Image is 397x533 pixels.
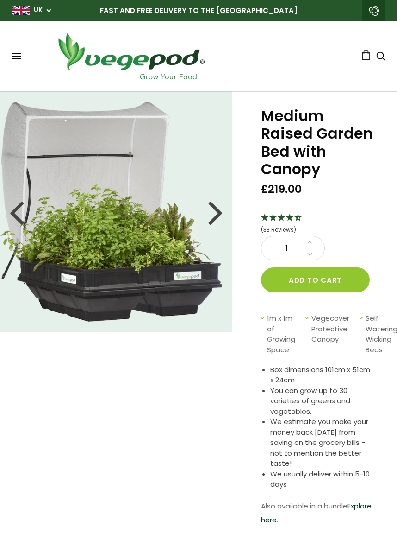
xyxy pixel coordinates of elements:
[271,242,302,254] span: 1
[261,501,372,525] a: Explore here
[261,107,374,178] h1: Medium Raised Garden Bed with Canopy
[50,31,212,82] img: Vegepod
[261,267,370,292] button: Add to cart
[34,6,43,15] a: UK
[311,313,355,355] span: Vegecover Protective Canopy
[261,212,374,236] div: 4.67 Stars - 33 Reviews
[270,386,374,417] li: You can grow up to 30 varieties of greens and vegetables.
[376,52,385,62] a: Search
[12,6,30,15] img: gb_large.png
[270,365,374,386] li: Box dimensions 101cm x 51cm x 24cm
[261,499,374,527] p: Also available in a bundle .
[261,226,296,234] span: (33 Reviews)
[267,313,301,355] span: 1m x 1m of Growing Space
[304,248,315,260] a: Decrease quantity by 1
[270,469,374,490] li: We usually deliver within 5-10 days
[304,236,315,248] a: Increase quantity by 1
[270,417,374,469] li: We estimate you make your money back [DATE] from saving on the grocery bills - not to mention the...
[261,182,302,197] span: £219.00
